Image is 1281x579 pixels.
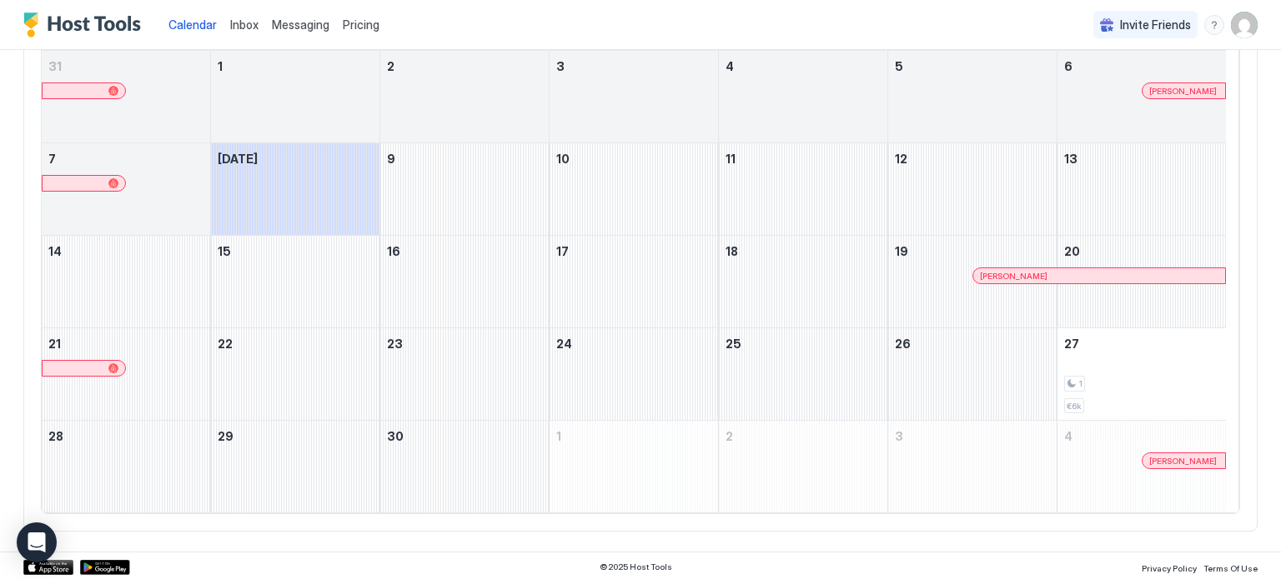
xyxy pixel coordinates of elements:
td: September 6, 2025 [1057,51,1226,143]
td: September 24, 2025 [550,328,719,421]
a: September 6, 2025 [1057,51,1226,82]
a: Privacy Policy [1142,558,1197,576]
a: October 3, 2025 [888,421,1057,452]
a: September 18, 2025 [719,236,887,267]
span: 6 [1064,59,1073,73]
a: September 5, 2025 [888,51,1057,82]
span: 31 [48,59,62,73]
td: September 10, 2025 [550,143,719,236]
a: September 10, 2025 [550,143,718,174]
span: 4 [1064,429,1073,443]
div: Host Tools Logo [23,12,148,37]
span: 11 [726,152,736,166]
td: September 17, 2025 [550,236,719,328]
span: 29 [218,429,234,443]
span: 17 [556,244,569,258]
td: October 1, 2025 [550,421,719,513]
a: September 7, 2025 [42,143,210,174]
a: September 22, 2025 [211,328,379,359]
span: 4 [726,59,734,73]
span: 18 [726,244,738,258]
td: September 30, 2025 [380,421,550,513]
a: September 1, 2025 [211,51,379,82]
a: September 8, 2025 [211,143,379,174]
span: 12 [895,152,907,166]
a: September 13, 2025 [1057,143,1226,174]
a: September 24, 2025 [550,328,718,359]
a: September 2, 2025 [380,51,549,82]
a: App Store [23,560,73,575]
a: October 4, 2025 [1057,421,1226,452]
a: September 21, 2025 [42,328,210,359]
td: September 20, 2025 [1057,236,1226,328]
span: €6k [1067,401,1082,412]
span: 5 [895,59,903,73]
span: 9 [387,152,395,166]
td: September 1, 2025 [211,51,380,143]
span: 16 [387,244,400,258]
a: September 4, 2025 [719,51,887,82]
a: September 19, 2025 [888,236,1057,267]
a: September 20, 2025 [1057,236,1226,267]
a: Google Play Store [80,560,130,575]
td: September 26, 2025 [887,328,1057,421]
td: September 15, 2025 [211,236,380,328]
span: 3 [556,59,565,73]
td: September 27, 2025 [1057,328,1226,421]
a: August 31, 2025 [42,51,210,82]
span: 3 [895,429,903,443]
span: Inbox [230,17,259,32]
td: September 14, 2025 [42,236,211,328]
span: Terms Of Use [1203,563,1258,573]
td: September 2, 2025 [380,51,550,143]
a: September 28, 2025 [42,421,210,452]
span: 14 [48,244,62,258]
a: Calendar [168,16,217,33]
td: September 11, 2025 [718,143,887,236]
td: October 2, 2025 [718,421,887,513]
span: 10 [556,152,570,166]
td: October 3, 2025 [887,421,1057,513]
td: September 7, 2025 [42,143,211,236]
span: 22 [218,337,233,351]
a: October 2, 2025 [719,421,887,452]
a: September 26, 2025 [888,328,1057,359]
a: Messaging [272,16,329,33]
span: © 2025 Host Tools [600,562,672,572]
a: September 25, 2025 [719,328,887,359]
a: September 3, 2025 [550,51,718,82]
td: September 29, 2025 [211,421,380,513]
span: 7 [48,152,56,166]
td: September 13, 2025 [1057,143,1226,236]
td: September 4, 2025 [718,51,887,143]
span: 24 [556,337,572,351]
td: September 9, 2025 [380,143,550,236]
span: 21 [48,337,61,351]
span: 2 [726,429,733,443]
td: October 4, 2025 [1057,421,1226,513]
a: September 30, 2025 [380,421,549,452]
a: September 12, 2025 [888,143,1057,174]
span: [PERSON_NAME] [980,271,1047,282]
a: September 16, 2025 [380,236,549,267]
span: 30 [387,429,404,443]
td: September 18, 2025 [718,236,887,328]
td: September 16, 2025 [380,236,550,328]
div: [PERSON_NAME] [1149,86,1218,97]
a: September 9, 2025 [380,143,549,174]
a: September 29, 2025 [211,421,379,452]
span: 2 [387,59,394,73]
td: September 21, 2025 [42,328,211,421]
span: Privacy Policy [1142,563,1197,573]
a: September 15, 2025 [211,236,379,267]
a: September 14, 2025 [42,236,210,267]
a: Inbox [230,16,259,33]
td: September 8, 2025 [211,143,380,236]
span: 19 [895,244,908,258]
span: 28 [48,429,63,443]
td: September 5, 2025 [887,51,1057,143]
td: September 19, 2025 [887,236,1057,328]
span: 15 [218,244,231,258]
